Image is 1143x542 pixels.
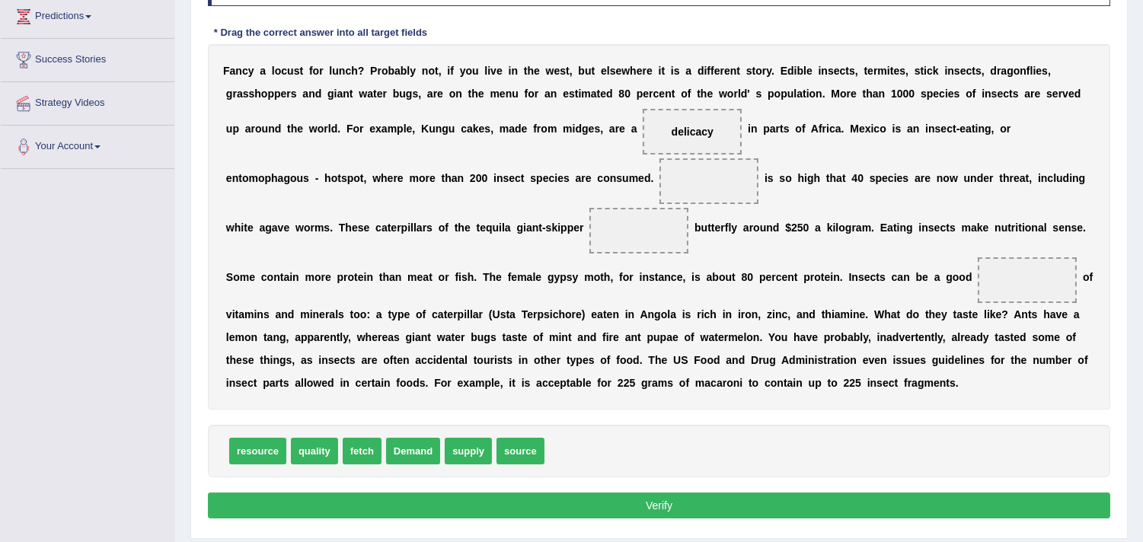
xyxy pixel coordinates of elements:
[267,88,274,100] b: p
[370,65,377,77] b: P
[261,88,268,100] b: o
[1033,65,1036,77] b: i
[223,65,230,77] b: F
[313,65,320,77] b: o
[1068,88,1074,100] b: e
[982,88,985,100] b: i
[435,65,439,77] b: t
[822,88,825,100] b: .
[487,65,490,77] b: i
[511,65,518,77] b: n
[615,65,621,77] b: e
[933,88,939,100] b: e
[698,65,704,77] b: d
[226,88,233,100] b: g
[351,65,358,77] b: h
[816,88,822,100] b: n
[291,123,298,135] b: h
[350,88,353,100] b: t
[797,88,803,100] b: a
[734,88,738,100] b: r
[412,123,415,135] b: ,
[762,65,766,77] b: r
[302,88,308,100] b: a
[998,88,1004,100] b: e
[659,88,665,100] b: e
[972,65,975,77] b: t
[375,123,382,135] b: x
[262,123,269,135] b: u
[388,123,397,135] b: m
[688,88,691,100] b: f
[232,123,239,135] b: p
[803,65,806,77] b: l
[260,65,266,77] b: a
[591,88,597,100] b: a
[864,65,868,77] b: t
[581,88,590,100] b: m
[903,88,909,100] b: 0
[890,65,894,77] b: t
[287,65,294,77] b: u
[781,65,787,77] b: E
[382,123,388,135] b: a
[237,88,243,100] b: a
[575,88,579,100] b: t
[369,123,375,135] b: e
[331,123,338,135] b: d
[1020,65,1026,77] b: n
[787,65,794,77] b: d
[877,65,886,77] b: m
[797,65,804,77] b: b
[433,88,437,100] b: r
[975,65,982,77] b: s
[621,65,630,77] b: w
[455,88,462,100] b: n
[439,65,442,77] b: ,
[1046,88,1052,100] b: s
[332,65,339,77] b: u
[736,65,740,77] b: t
[473,123,479,135] b: k
[397,123,404,135] b: p
[436,123,442,135] b: n
[707,88,713,100] b: e
[960,65,966,77] b: e
[319,65,323,77] b: r
[873,65,877,77] b: r
[585,65,592,77] b: u
[339,65,346,77] b: n
[879,88,886,100] b: n
[607,65,610,77] b: l
[851,88,857,100] b: e
[1,39,174,77] a: Success Stories
[671,65,674,77] b: i
[560,65,566,77] b: s
[465,65,472,77] b: o
[863,88,867,100] b: t
[527,65,534,77] b: h
[831,88,840,100] b: M
[601,65,607,77] b: e
[309,65,313,77] b: f
[418,88,421,100] b: ,
[1048,65,1051,77] b: ,
[834,65,840,77] b: e
[429,123,436,135] b: u
[406,88,413,100] b: g
[471,88,478,100] b: h
[287,123,291,135] b: t
[299,65,303,77] b: t
[315,88,322,100] b: d
[847,88,851,100] b: r
[490,88,499,100] b: m
[309,123,318,135] b: w
[226,123,233,135] b: u
[665,88,672,100] b: n
[281,65,287,77] b: c
[275,123,282,135] b: d
[672,88,675,100] b: t
[685,65,691,77] b: a
[966,65,972,77] b: c
[484,65,487,77] b: l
